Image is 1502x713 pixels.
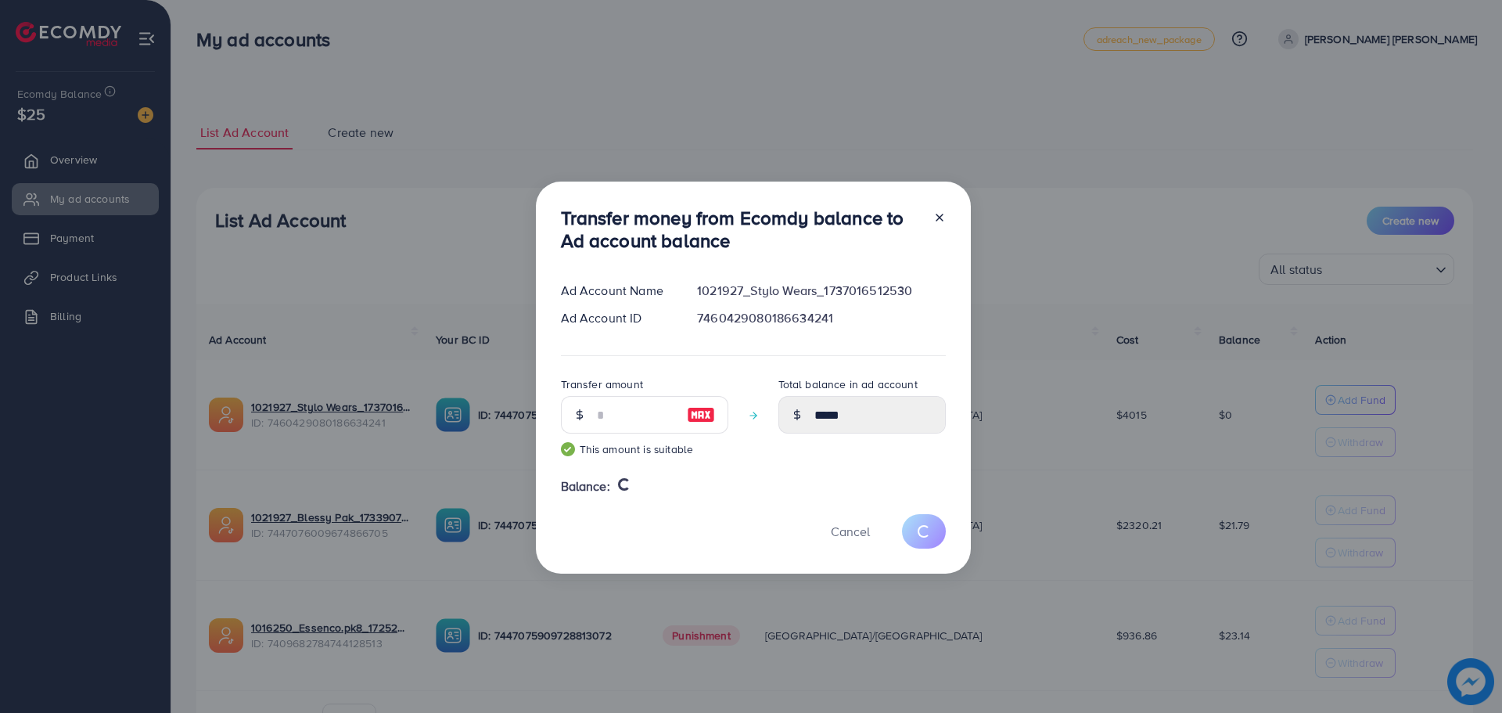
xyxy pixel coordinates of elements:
[685,309,958,327] div: 7460429080186634241
[778,376,918,392] label: Total balance in ad account
[561,207,921,252] h3: Transfer money from Ecomdy balance to Ad account balance
[561,376,643,392] label: Transfer amount
[548,309,685,327] div: Ad Account ID
[685,282,958,300] div: 1021927_Stylo Wears_1737016512530
[687,405,715,424] img: image
[811,514,889,548] button: Cancel
[561,442,575,456] img: guide
[548,282,685,300] div: Ad Account Name
[561,441,728,457] small: This amount is suitable
[561,477,610,495] span: Balance:
[831,523,870,540] span: Cancel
